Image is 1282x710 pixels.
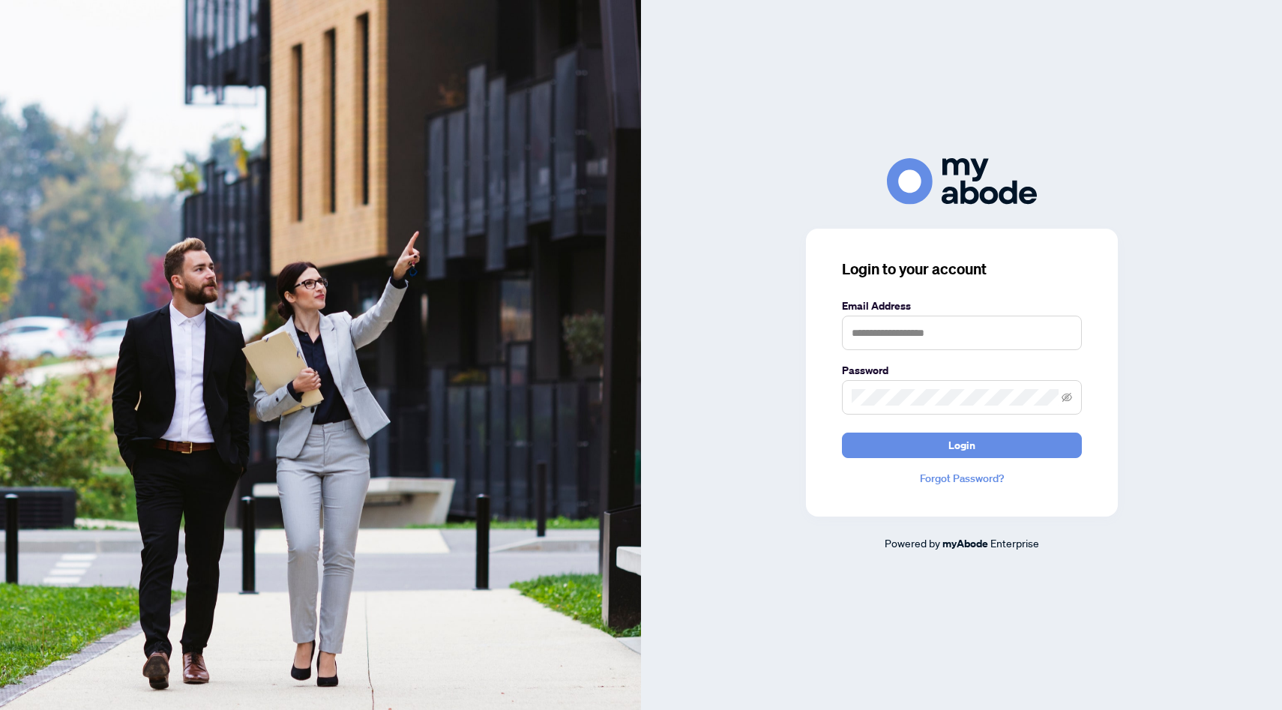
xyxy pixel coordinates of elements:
label: Email Address [842,298,1082,314]
label: Password [842,362,1082,379]
h3: Login to your account [842,259,1082,280]
span: Powered by [885,536,940,550]
span: eye-invisible [1062,392,1072,403]
button: Login [842,433,1082,458]
img: ma-logo [887,158,1037,204]
span: Login [948,433,975,457]
span: Enterprise [990,536,1039,550]
a: myAbode [942,535,988,552]
a: Forgot Password? [842,470,1082,487]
